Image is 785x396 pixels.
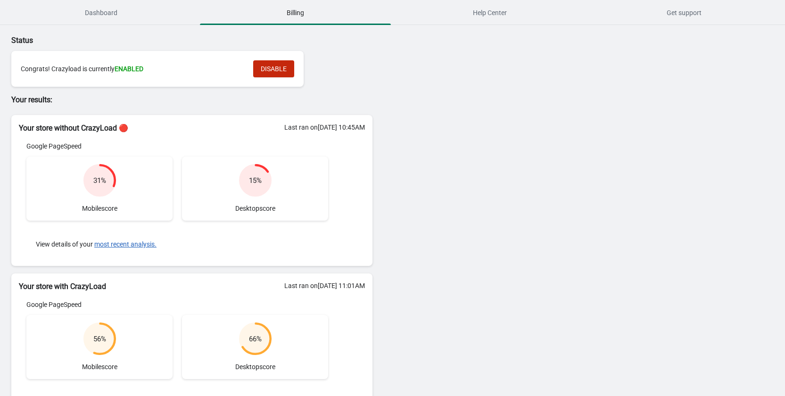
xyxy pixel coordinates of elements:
[182,157,328,221] div: Desktop score
[21,64,244,74] div: Congrats! Crazyload is currently
[26,157,173,221] div: Mobile score
[26,141,328,151] div: Google PageSpeed
[249,334,262,344] div: 66 %
[395,4,585,21] span: Help Center
[94,240,157,248] button: most recent analysis.
[182,315,328,379] div: Desktop score
[11,35,372,46] p: Status
[26,230,328,258] div: View details of your
[26,300,328,309] div: Google PageSpeed
[249,176,262,185] div: 15 %
[115,65,143,73] span: ENABLED
[19,281,365,292] h2: Your store with CrazyLoad
[6,4,196,21] span: Dashboard
[93,334,106,344] div: 56 %
[253,60,294,77] button: DISABLE
[589,4,779,21] span: Get support
[19,123,365,134] h2: Your store without CrazyLoad 🔴
[26,315,173,379] div: Mobile score
[93,176,106,185] div: 31 %
[11,94,372,106] p: Your results:
[284,123,365,132] div: Last ran on [DATE] 10:45AM
[200,4,390,21] span: Billing
[4,0,198,25] button: Dashboard
[261,65,287,73] span: DISABLE
[284,281,365,290] div: Last ran on [DATE] 11:01AM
